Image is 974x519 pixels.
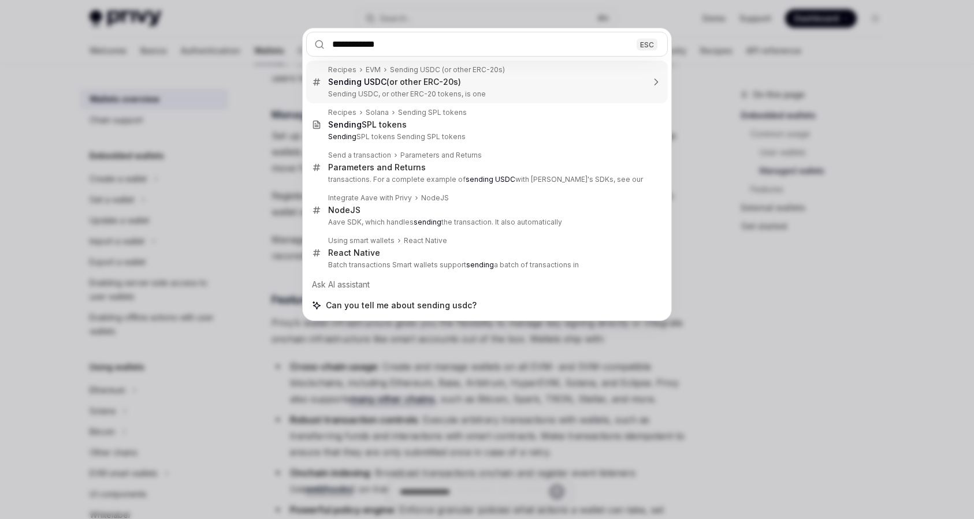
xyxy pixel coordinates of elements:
div: Recipes [328,65,356,74]
div: Parameters and Returns [328,162,426,173]
p: Sending USDC, or other ERC-20 tokens, is one [328,89,644,99]
b: sending [466,260,494,269]
div: Integrate Aave with Privy [328,193,412,203]
b: Sending [328,120,362,129]
div: Using smart wallets [328,236,395,245]
p: transactions. For a complete example of with [PERSON_NAME]'s SDKs, see our [328,175,644,184]
div: Send a transaction [328,151,391,160]
b: Sending [328,132,356,141]
div: SPL tokens [328,120,407,130]
b: Sending USDC [328,77,386,87]
div: NodeJS [328,205,360,215]
div: Recipes [328,108,356,117]
p: SPL tokens Sending SPL tokens [328,132,644,141]
div: React Native [328,248,380,258]
div: NodeJS [421,193,449,203]
div: Sending USDC (or other ERC-20s) [390,65,505,74]
b: sending USDC [466,175,515,184]
p: Aave SDK, which handles the transaction. It also automatically [328,218,644,227]
div: Solana [366,108,389,117]
div: ESC [637,38,657,50]
span: Can you tell me about sending usdc? [326,300,477,311]
b: sending [414,218,441,226]
div: React Native [404,236,447,245]
div: Sending SPL tokens [398,108,467,117]
div: (or other ERC-20s) [328,77,461,87]
p: Batch transactions Smart wallets support a batch of transactions in [328,260,644,270]
div: Parameters and Returns [400,151,482,160]
div: Ask AI assistant [306,274,668,295]
div: EVM [366,65,381,74]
